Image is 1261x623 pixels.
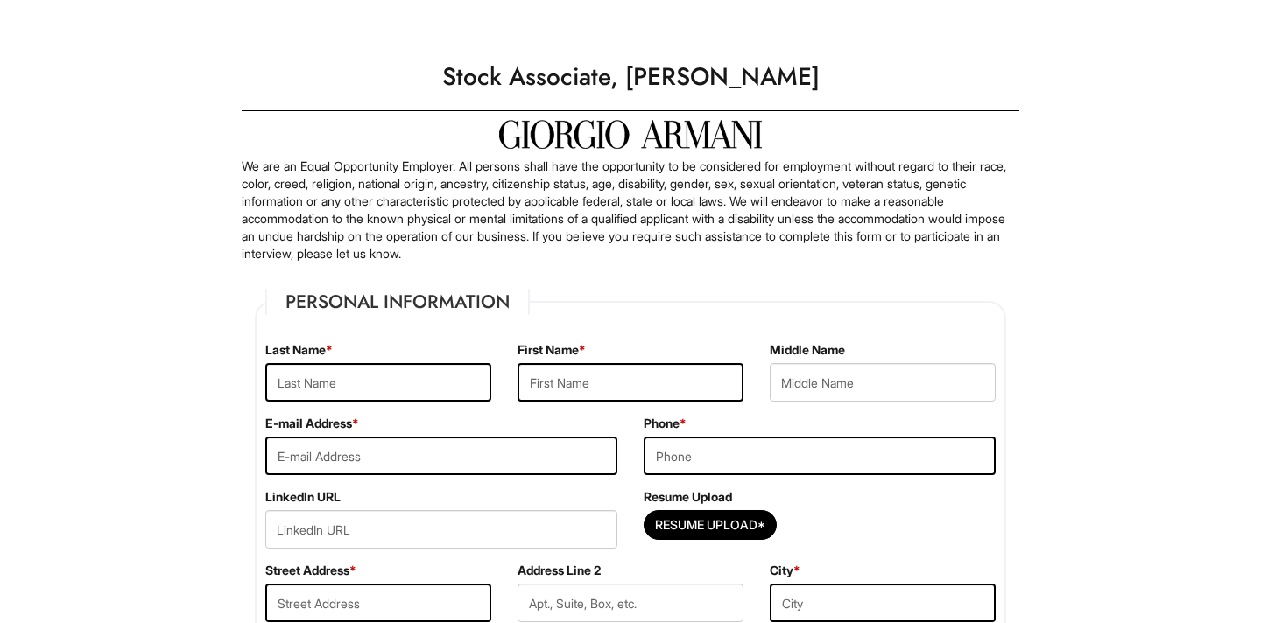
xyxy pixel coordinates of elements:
input: Street Address [265,584,491,622]
input: First Name [518,363,743,402]
input: E-mail Address [265,437,617,475]
label: Address Line 2 [518,562,601,579]
label: Middle Name [770,341,845,359]
input: Apt., Suite, Box, etc. [518,584,743,622]
input: Middle Name [770,363,996,402]
input: Last Name [265,363,491,402]
input: LinkedIn URL [265,510,617,549]
label: Street Address [265,562,356,579]
h1: Stock Associate, [PERSON_NAME] [233,52,1028,101]
p: We are an Equal Opportunity Employer. All persons shall have the opportunity to be considered for... [242,157,1019,262]
legend: Personal Information [265,289,530,315]
button: Resume Upload*Resume Upload* [644,510,777,540]
label: LinkedIn URL [265,488,341,506]
label: Last Name [265,341,333,359]
label: Resume Upload [644,488,732,506]
label: Phone [644,415,687,432]
input: City [770,584,996,622]
label: First Name [518,341,586,359]
input: Phone [644,437,996,475]
label: E-mail Address [265,415,359,432]
label: City [770,562,800,579]
img: Giorgio Armani [499,120,762,149]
